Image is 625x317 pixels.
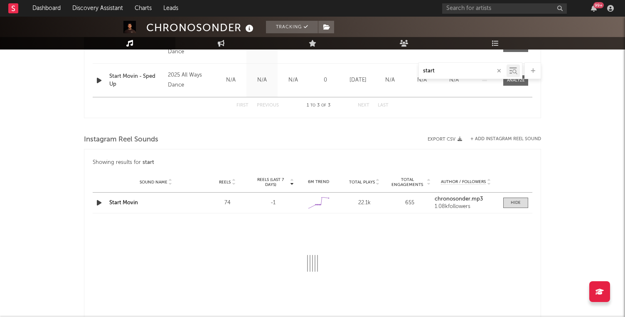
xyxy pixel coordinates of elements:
span: to [310,104,315,107]
button: 99+ [591,5,597,12]
div: CHRONOSONDER [146,21,256,35]
span: Author / Followers [441,179,486,185]
a: chronosonder.mp3 [435,196,497,202]
input: Search by song name or URL [419,68,507,74]
input: Search for artists [442,3,567,14]
button: Last [378,103,389,108]
span: Reels [219,180,231,185]
div: N/A [217,76,244,84]
div: N/A [249,76,276,84]
div: + Add Instagram Reel Sound [462,137,541,141]
a: Start Movin [109,200,138,206]
div: 1 3 3 [295,101,341,111]
button: Previous [257,103,279,108]
div: 0 [311,76,340,84]
button: Export CSV [428,137,462,142]
div: 655 [389,199,431,207]
div: start [143,158,154,168]
div: 99 + [593,2,604,8]
div: 1.08k followers [435,204,497,210]
div: Showing results for [93,158,532,168]
span: Sound Name [140,180,167,185]
a: Start Movin - Sped Up [109,72,164,89]
div: N/A [408,76,436,84]
button: Next [358,103,369,108]
div: [DATE] [344,76,372,84]
div: 6M Trend [298,179,340,185]
div: N/A [440,76,468,84]
span: Total Engagements [389,177,426,187]
div: -1 [252,199,294,207]
button: Tracking [266,21,318,33]
div: N/A [280,76,307,84]
span: Instagram Reel Sounds [84,135,158,145]
div: 74 [207,199,248,207]
button: + Add Instagram Reel Sound [470,137,541,141]
button: First [236,103,249,108]
span: Total Plays [349,180,375,185]
strong: chronosonder.mp3 [435,196,483,202]
div: N/A [376,76,404,84]
span: Reels (last 7 days) [252,177,289,187]
div: 22.1k [344,199,385,207]
span: of [321,104,326,107]
div: 2025 All Ways Dance [168,70,213,90]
